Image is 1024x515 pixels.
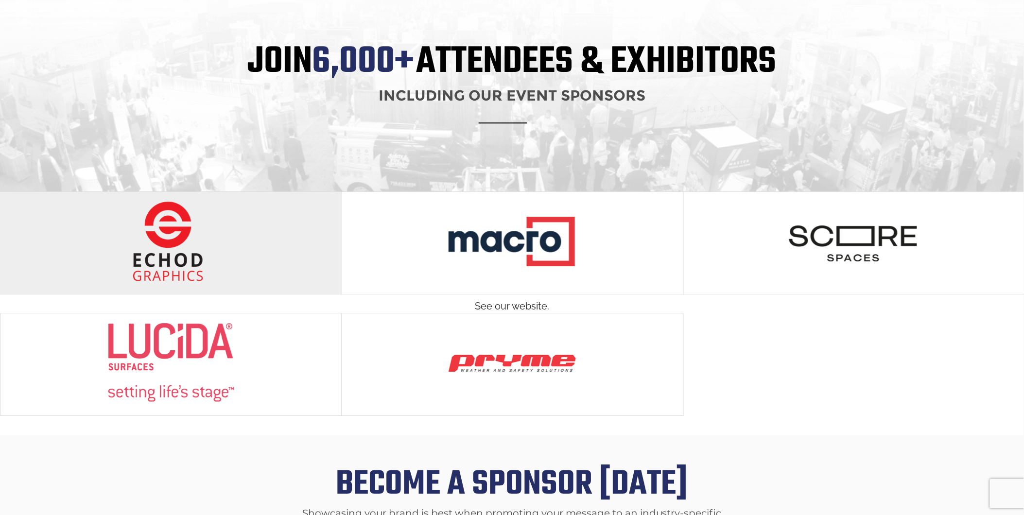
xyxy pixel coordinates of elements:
em: Submit [142,299,176,312]
h1: Join Attendees & Exhibitors [179,47,845,77]
input: Enter your email address [13,119,177,140]
div: Leave a message [51,54,163,67]
img: Pryme Logo [448,323,577,403]
p: See our website. [17,298,1007,315]
textarea: Type your message and click 'Submit' [13,147,177,291]
h1: BECOME A SPONSOR [DATE] [336,469,688,500]
div: Minimize live chat window [159,5,183,28]
h3: Including our event sponsors [179,92,845,99]
i: 6,000+ [312,33,414,91]
input: Enter your last name [13,90,177,111]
